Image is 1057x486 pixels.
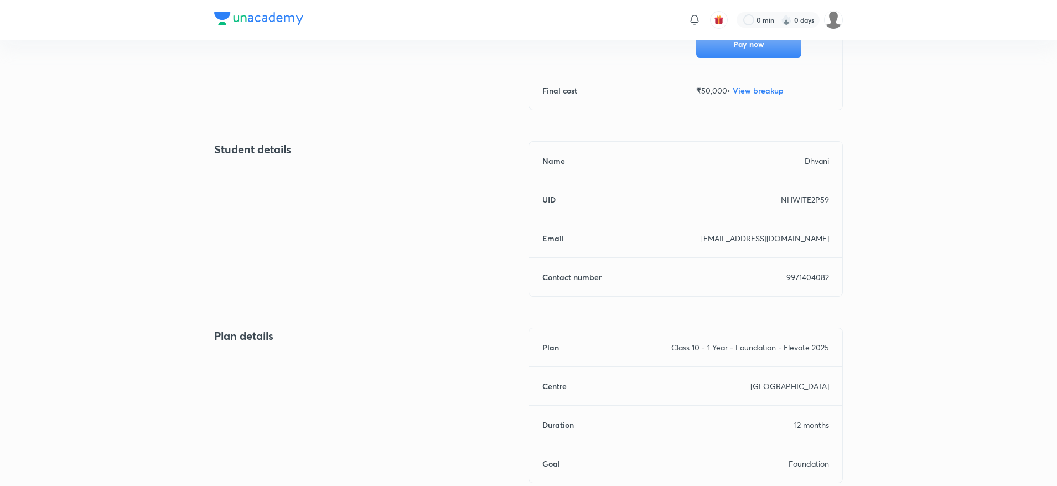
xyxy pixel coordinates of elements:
h6: Goal [542,458,560,469]
img: Sunita Sharma [824,11,843,29]
img: Company Logo [214,12,303,25]
h6: Email [542,232,564,244]
h6: Plan [542,342,559,353]
p: Class 10 - 1 Year - Foundation - Elevate 2025 [671,342,829,353]
h4: Student details [214,141,528,158]
p: 12 months [794,419,829,431]
p: 9971404082 [786,271,829,283]
p: NHWITE2P59 [781,194,829,205]
button: Pay now [696,31,801,58]
button: avatar [710,11,728,29]
p: Foundation [789,458,829,469]
h6: Centre [542,380,567,392]
h6: Name [542,155,565,167]
img: streak [781,14,792,25]
img: avatar [714,15,724,25]
h6: Contact number [542,271,602,283]
h4: Plan details [214,328,528,344]
p: [EMAIL_ADDRESS][DOMAIN_NAME] [701,232,829,244]
span: View breakup [733,85,784,96]
h6: UID [542,194,556,205]
p: [GEOGRAPHIC_DATA] [750,380,829,392]
p: Dhvani [805,155,829,167]
p: ₹ 50,000 • [696,85,829,96]
h6: Duration [542,419,574,431]
a: Company Logo [214,12,303,28]
h6: Final cost [542,85,577,96]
